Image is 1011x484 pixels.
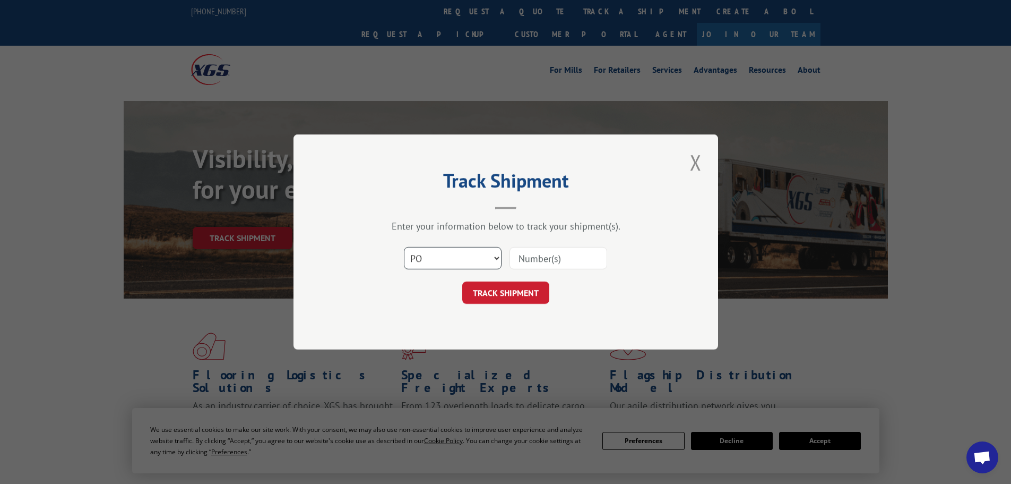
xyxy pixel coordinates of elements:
a: Open chat [966,441,998,473]
button: TRACK SHIPMENT [462,282,549,304]
div: Enter your information below to track your shipment(s). [347,220,665,232]
input: Number(s) [509,247,607,269]
h2: Track Shipment [347,173,665,193]
button: Close modal [687,148,705,177]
